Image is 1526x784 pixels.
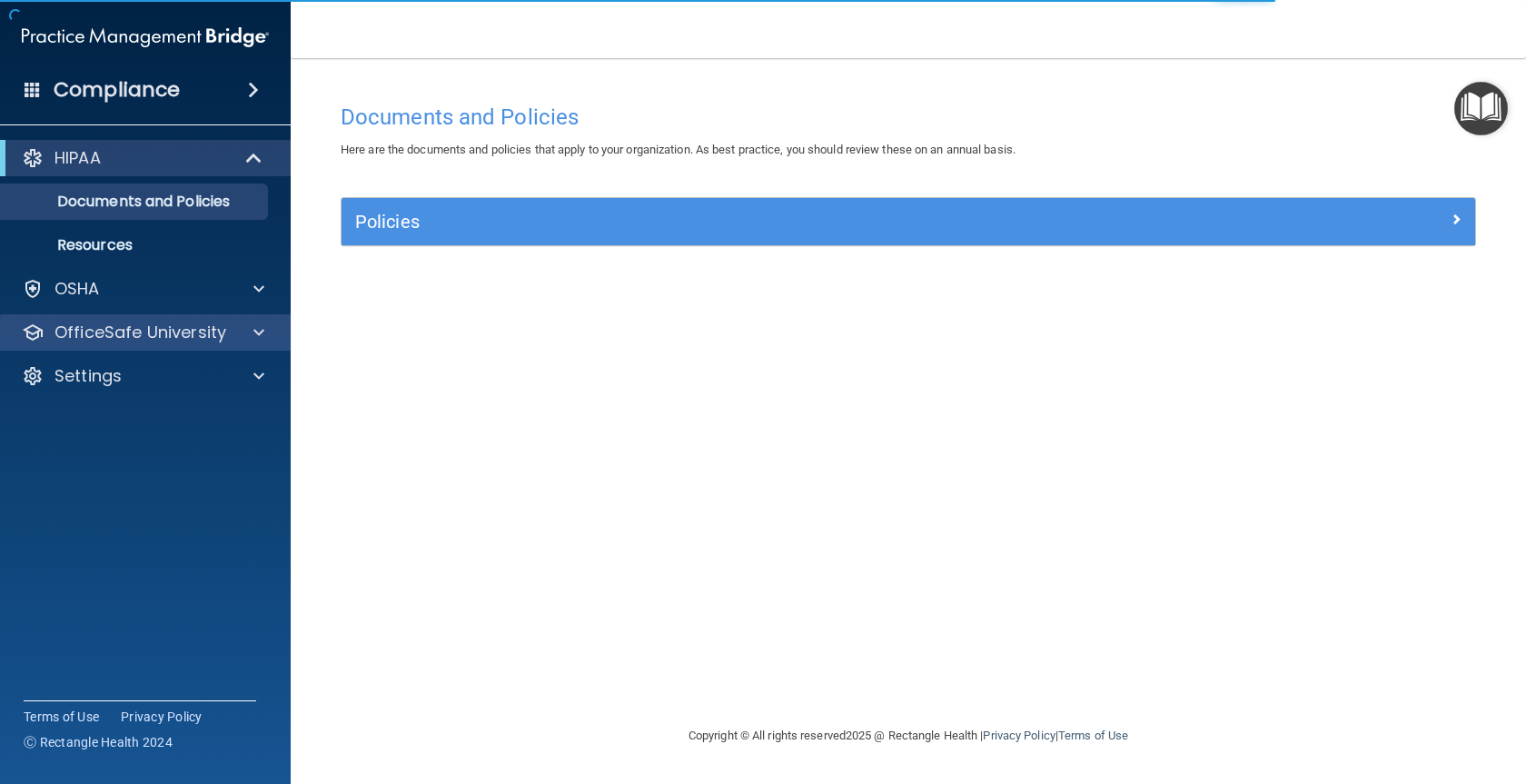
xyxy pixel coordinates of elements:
[341,143,1016,156] span: Here are the documents and policies that apply to your organization. As best practice, you should...
[121,708,203,726] a: Privacy Policy
[355,212,1178,232] h5: Policies
[54,77,180,103] h4: Compliance
[22,322,264,343] a: OfficeSafe University
[341,105,1476,129] h4: Documents and Policies
[22,147,263,169] a: HIPAA
[355,207,1462,236] a: Policies
[54,278,100,300] p: OSHA
[54,322,226,343] p: OfficeSafe University
[577,707,1240,765] div: Copyright © All rights reserved 2025 @ Rectangle Health | |
[1454,82,1508,135] button: Open Resource Center
[1058,729,1128,742] a: Terms of Use
[22,278,264,300] a: OSHA
[12,236,260,254] p: Resources
[54,365,122,387] p: Settings
[24,708,99,726] a: Terms of Use
[22,365,264,387] a: Settings
[24,733,173,751] span: Ⓒ Rectangle Health 2024
[54,147,101,169] p: HIPAA
[12,193,260,211] p: Documents and Policies
[22,19,269,55] img: PMB logo
[983,729,1055,742] a: Privacy Policy
[1212,655,1504,728] iframe: Drift Widget Chat Controller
